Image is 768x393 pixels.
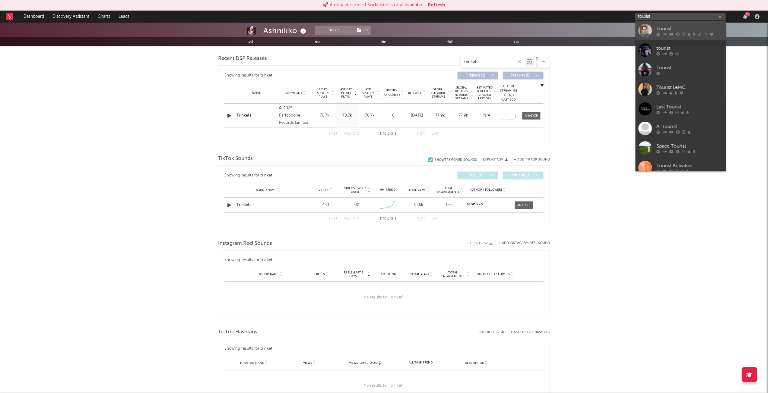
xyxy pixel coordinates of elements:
[745,12,750,17] div: 81
[261,345,273,352] div: trinket
[503,72,544,80] button: Features(0)
[114,11,134,23] a: Leads
[417,132,425,136] button: Next
[353,26,371,35] span: ( 2 )
[19,11,48,23] a: Dashboard
[436,186,460,194] span: Total Engagements
[458,72,498,80] button: Originals(1)
[329,132,338,136] button: First
[467,202,483,206] strong: ashnikko
[499,242,550,245] button: + Add Instagram Reel Sound
[411,273,429,276] span: Total Plays
[431,132,439,136] button: Last
[470,188,502,192] span: Author / Followers
[261,72,273,79] div: trinket
[408,91,422,95] span: Released
[440,271,466,278] span: Total Engagements
[636,138,726,158] a: Space Tourist
[48,11,94,23] a: Discovery Assistant
[315,88,331,98] span: 7 Day Spotify Plays
[224,72,384,80] div: Showing results for
[408,188,427,192] span: Total Views
[383,113,404,119] div: 0
[657,162,723,169] div: Tourist Activities
[263,26,308,36] div: Ashnikko
[338,113,357,119] div: 70.7k
[453,113,474,119] div: 77.9k
[657,103,723,111] div: Last Tourist
[319,188,329,192] span: Videos
[636,40,726,60] a: tourist
[240,361,264,365] span: Hashtag Name
[657,45,723,52] div: tourist
[218,155,253,162] span: TikTok Sounds
[373,272,404,276] div: 6M Trend
[360,88,376,98] span: ATD Spotify Plays
[435,158,477,162] div: Show 7 Removed Sounds
[462,174,489,177] span: UGC ( 0 )
[510,331,550,334] button: + Add TikTok Hashtag
[395,360,447,365] div: All Time Trend
[431,217,439,220] button: Last
[218,329,257,336] span: TikTok Hashtags
[405,202,433,208] div: 936k
[224,282,544,313] div: No results for " trinket ".
[354,202,360,208] div: 381
[236,202,300,208] a: Trinkets
[94,11,114,23] a: Charts
[636,99,726,119] a: Last Tourist
[493,242,550,245] div: + Add Instagram Reel Sound
[224,257,544,264] div: Showing results for
[461,60,525,64] input: Search by song name or URL
[349,361,378,365] span: Views (last 7 days)
[636,119,726,138] a: A. Tourist
[372,130,405,138] div: 1 1 1
[507,174,535,177] span: Official ( 1 )
[261,172,273,179] div: trinket
[344,217,360,220] button: Previous
[436,202,464,208] div: 155k
[657,123,723,130] div: A. Tourist
[504,331,550,334] button: + Add TikTok Hashtag
[323,2,425,9] div: 🚀 A new version of Sodatone is now available.
[316,273,325,276] span: Reels
[360,113,380,119] div: 70.7k
[218,55,267,62] span: Recent DSP Releases
[657,84,723,91] div: Tourist LeMC
[261,257,273,264] div: trinket
[390,217,394,220] span: of
[467,202,509,207] a: ashnikko
[477,113,497,119] div: N/A
[477,86,493,100] span: Estimated % Playlist Streams Last Day
[635,13,726,20] input: Search for artists
[636,80,726,99] a: Tourist LeMC
[383,217,386,220] span: to
[353,26,371,35] button: (2)
[477,272,510,276] span: Author / Followers
[343,186,367,194] span: Videos (last 7 days)
[340,271,367,278] span: Reels (last 7 days)
[462,74,489,77] span: Originals ( 1 )
[285,91,302,95] span: Copyright
[430,88,447,98] span: Global ATD Audio Streams
[458,172,498,179] button: UGC(0)
[259,273,279,276] span: Sound Name
[500,84,518,102] div: Global Streaming Trend (Last 60D)
[636,21,726,40] a: Tourist
[218,240,272,247] span: Instagram Reel Sounds
[374,188,402,192] div: 6M Trend
[303,361,312,365] span: Views
[344,132,360,136] button: Previous
[503,172,544,179] button: Official(1)
[636,158,726,177] a: Tourist Activities
[743,14,747,19] button: 81
[236,113,276,119] div: Trinkets
[315,113,335,119] div: 70.7k
[468,242,493,245] button: Export CSV
[383,133,386,135] span: to
[407,113,427,119] div: [DATE]
[479,330,504,334] button: Export CSV
[312,202,340,208] div: 459
[236,91,276,95] div: Name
